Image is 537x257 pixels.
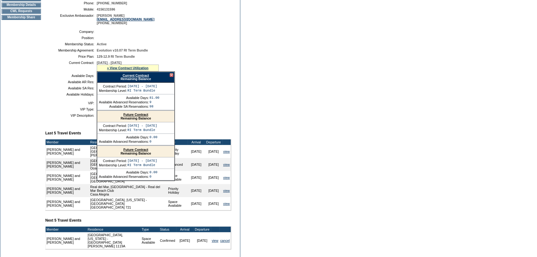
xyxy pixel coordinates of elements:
td: Membership Level: [99,128,127,132]
td: Type [141,227,159,232]
td: [GEOGRAPHIC_DATA], [US_STATE] - [GEOGRAPHIC_DATA] [PERSON_NAME] 1119A [87,232,141,249]
td: Arrival [188,139,205,145]
a: » View Contract Utilization [107,66,149,70]
td: [DATE] [188,145,205,158]
td: Departure [193,227,211,232]
span: [PERSON_NAME] [PHONE_NUMBER] [97,14,154,25]
td: [DATE] [188,184,205,197]
td: Current Contract: [48,61,94,71]
td: [DATE] [205,197,222,210]
td: [DATE] [205,158,222,171]
div: Remaining Balance [97,111,174,122]
td: Available Advanced Reservations: [99,140,149,143]
td: Status [159,227,176,232]
td: CWL Requests [2,9,41,14]
a: Current Contract [122,74,149,77]
td: Available Days: [48,74,94,78]
a: Future Contract [123,148,148,151]
td: Space Available [167,197,187,210]
td: Space Available [167,171,187,184]
td: [GEOGRAPHIC_DATA], [US_STATE] - [GEOGRAPHIC_DATA] [PERSON_NAME] 1115A [89,145,167,158]
td: Priority Holiday [167,184,187,197]
td: [DATE] - [DATE] [127,124,157,128]
td: [DATE] [205,171,222,184]
div: Remaining Balance [97,146,174,157]
td: [DATE] [193,232,211,249]
td: Contract Period: [99,124,127,128]
td: [PERSON_NAME] and [PERSON_NAME] [46,232,85,249]
td: Available Advanced Reservations: [99,100,149,104]
td: VIP Description: [48,114,94,117]
td: Membership Level: [99,89,127,92]
td: Priority Holiday [167,145,187,158]
a: view [223,189,230,192]
td: RI Term Bundle [127,163,157,167]
td: Membership Details [2,2,41,7]
td: [PERSON_NAME] and [PERSON_NAME] [46,171,89,184]
td: Available Days: [99,96,149,100]
a: cancel [220,239,230,242]
td: [DATE] [188,171,205,184]
span: Evolution v10.07 RI Term Bundle [97,48,148,52]
td: 0 [149,175,158,178]
span: [DATE] - [DATE] [97,61,122,65]
td: [DATE] [176,232,193,249]
td: Available SA Res: [48,86,94,90]
td: [DATE] [205,184,222,197]
td: Membership Status: [48,42,94,46]
td: VIP: [48,101,94,105]
td: RI Term Bundle [127,128,157,132]
td: Available Advanced Reservations: [99,175,149,178]
td: Arrival [176,227,193,232]
td: Confirmed [159,232,176,249]
td: VIP Type: [48,107,94,111]
td: Available Holidays: [48,92,94,96]
td: Contract Period: [99,84,127,88]
td: Available SA Reservations: [99,105,149,108]
span: Active [97,42,107,46]
td: Available AR Res: [48,80,94,84]
td: [DATE] [188,197,205,210]
td: Membership Level: [99,163,127,167]
a: [EMAIL_ADDRESS][DOMAIN_NAME] [97,17,154,21]
td: Residence [89,139,167,145]
a: Future Contract [123,113,148,116]
td: Contract Period: [99,159,127,163]
td: Phone: [48,1,94,5]
td: 9 [149,100,159,104]
td: 81.00 [149,96,159,100]
td: Advanced [167,158,187,171]
td: Real del Mar, [GEOGRAPHIC_DATA] - Real del Mar Beach Club Casa Alegria [89,184,167,197]
td: [PERSON_NAME] and [PERSON_NAME] [46,145,89,158]
td: 98 [149,105,159,108]
span: [PHONE_NUMBER] [97,1,127,5]
td: Available Days: [99,135,149,139]
td: Membership Agreement: [48,48,94,52]
td: 0.00 [149,170,158,174]
td: [GEOGRAPHIC_DATA], [US_STATE] - Rosewood [GEOGRAPHIC_DATA] [GEOGRAPHIC_DATA] [89,171,167,184]
td: Space Available [141,232,159,249]
td: Price Plan: [48,55,94,58]
span: 4156131596 [97,7,115,11]
a: view [212,239,218,242]
td: [GEOGRAPHIC_DATA], [US_STATE] - [GEOGRAPHIC_DATA] [GEOGRAPHIC_DATA] 721 [89,197,167,210]
td: [DATE] [188,158,205,171]
td: Company: [48,30,94,34]
a: view [223,176,230,179]
a: view [223,163,230,166]
td: Exclusive Ambassador: [48,14,94,25]
span: 129-12.9 RI Term Bundle [97,55,135,58]
b: Last 5 Travel Events [45,131,81,135]
td: [DATE] - [DATE] [127,159,157,163]
td: Available Days: [99,170,149,174]
td: [PERSON_NAME] and [PERSON_NAME] [46,197,89,210]
td: Type [167,139,187,145]
td: [GEOGRAPHIC_DATA], [US_STATE] - [GEOGRAPHIC_DATA], A [GEOGRAPHIC_DATA] Ocean View Two Bedroom Kau... [89,158,167,171]
td: 0.00 [149,135,158,139]
td: Membership Share [2,15,41,20]
td: [PERSON_NAME] and [PERSON_NAME] [46,158,89,171]
div: Remaining Balance [97,72,175,83]
td: Member [46,227,85,232]
a: view [223,202,230,205]
td: Residence [87,227,141,232]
